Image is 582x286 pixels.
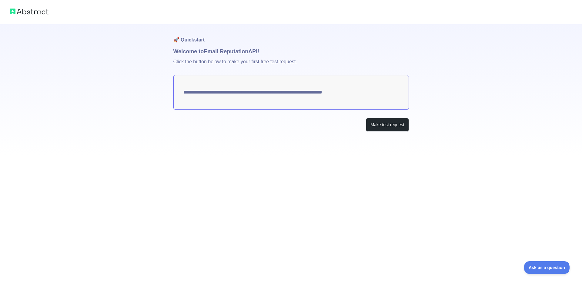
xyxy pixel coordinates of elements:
button: Make test request [366,118,409,132]
p: Click the button below to make your first free test request. [173,56,409,75]
img: Abstract logo [10,7,48,16]
iframe: Toggle Customer Support [524,261,570,274]
h1: 🚀 Quickstart [173,24,409,47]
h1: Welcome to Email Reputation API! [173,47,409,56]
